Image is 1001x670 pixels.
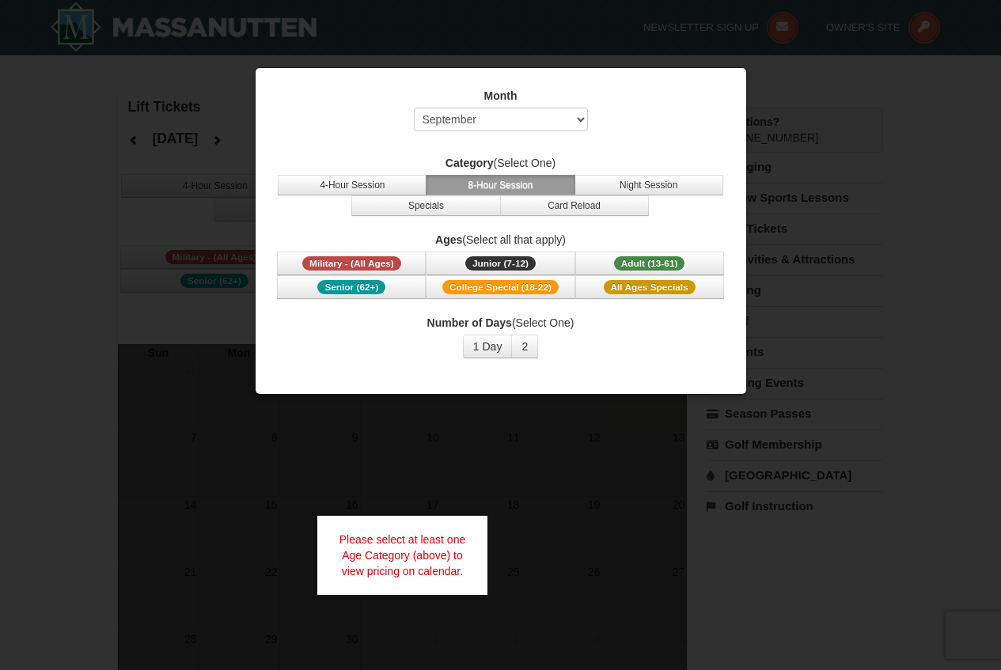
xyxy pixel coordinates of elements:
button: 8-Hour Session [426,175,574,195]
button: All Ages Specials [575,275,724,299]
button: Adult (13-61) [575,252,724,275]
strong: Ages [435,233,462,246]
span: Military - (All Ages) [302,256,401,271]
button: Specials [351,195,500,216]
button: Card Reload [500,195,649,216]
span: Adult (13-61) [614,256,685,271]
div: Please select at least one Age Category (above) to view pricing on calendar. [317,516,488,595]
button: 2 [511,335,538,358]
strong: Number of Days [427,316,512,329]
strong: Category [446,157,494,169]
label: (Select all that apply) [275,232,726,248]
button: 1 Day [463,335,513,358]
strong: Month [484,89,518,102]
button: Military - (All Ages) [277,252,426,275]
button: College Special (18-22) [426,275,574,299]
button: Night Session [574,175,723,195]
label: (Select One) [275,155,726,171]
button: Senior (62+) [277,275,426,299]
span: Senior (62+) [317,280,385,294]
label: (Select One) [275,315,726,331]
span: College Special (18-22) [442,280,559,294]
button: Junior (7-12) [426,252,574,275]
button: 4-Hour Session [278,175,427,195]
span: Junior (7-12) [465,256,536,271]
span: All Ages Specials [604,280,696,294]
